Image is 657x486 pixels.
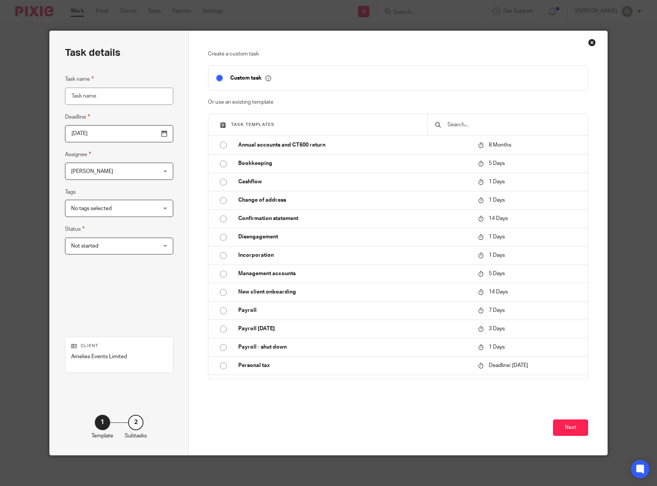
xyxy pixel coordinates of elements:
label: Status [65,225,85,233]
span: 14 Days [489,216,508,221]
p: Management accounts [238,270,470,277]
span: 5 Days [489,271,505,276]
p: Payroll - shut down [238,343,470,351]
p: Client [71,343,168,349]
p: Annual accounts and CT600 return [238,141,470,149]
span: 1 Days [489,253,505,258]
span: 1 Days [489,234,505,240]
span: Task templates [231,122,275,127]
p: Bookkeeping [238,160,470,167]
input: Search... [447,121,580,129]
span: 3 Days [489,326,505,331]
p: Payroll [238,307,470,314]
p: Subtasks [125,432,147,440]
div: 2 [128,415,143,430]
label: Assignee [65,150,91,159]
span: 1 Days [489,344,505,350]
label: Deadline [65,113,90,121]
span: 7 Days [489,308,505,313]
span: 5 Days [489,161,505,166]
span: [PERSON_NAME] [71,169,113,174]
span: Not started [71,243,98,249]
p: Payroll [DATE] [238,325,470,333]
p: Amelies Events Limited [71,353,168,360]
span: 1 Days [489,197,505,203]
p: New client onboarding [238,288,470,296]
p: Cashflow [238,178,470,186]
span: Deadline: [DATE] [489,363,528,368]
p: Or use an existing template [208,98,588,106]
p: Change of address [238,196,470,204]
div: Close this dialog window [588,39,596,46]
p: Disengagement [238,233,470,241]
p: Incorporation [238,251,470,259]
label: Task name [65,75,94,83]
input: Pick a date [65,125,174,142]
div: 1 [95,415,110,430]
button: Next [553,419,588,436]
span: 14 Days [489,289,508,295]
label: Tags [65,188,76,196]
span: 8 Months [489,142,511,148]
span: 1 Days [489,179,505,184]
p: Custom task [230,75,271,82]
span: No tags selected [71,206,112,211]
p: Confirmation statement [238,215,470,222]
p: Template [91,432,113,440]
h2: Task details [65,46,120,59]
p: Create a custom task [208,50,588,58]
input: Task name [65,88,174,105]
p: Personal tax [238,362,470,369]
